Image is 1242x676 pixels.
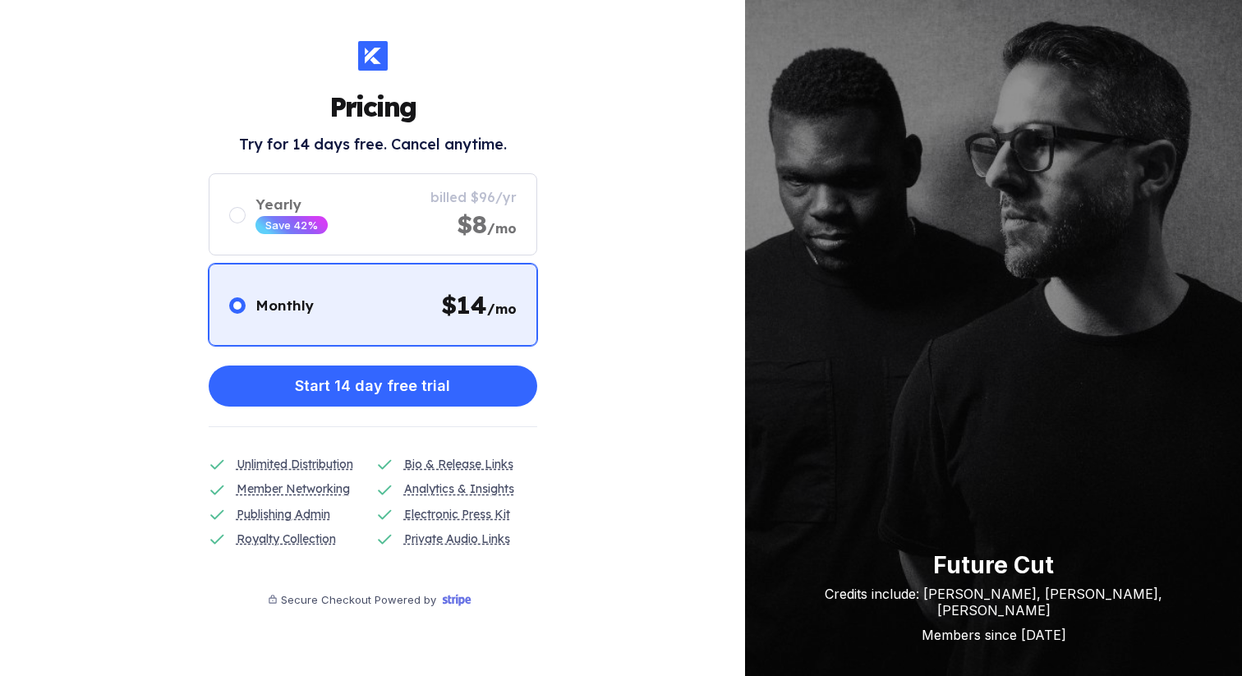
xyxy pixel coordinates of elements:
[265,218,318,232] div: Save 42%
[457,209,517,240] div: $8
[237,480,350,498] div: Member Networking
[237,530,336,548] div: Royalty Collection
[430,189,517,205] div: billed $96/yr
[778,551,1209,579] div: Future Cut
[255,195,328,213] div: Yearly
[255,297,314,314] div: Monthly
[295,370,450,402] div: Start 14 day free trial
[487,220,517,237] span: /mo
[237,455,353,473] div: Unlimited Distribution
[237,505,330,523] div: Publishing Admin
[487,301,517,317] span: /mo
[404,530,510,548] div: Private Audio Links
[404,455,513,473] div: Bio & Release Links
[239,135,507,154] h2: Try for 14 days free. Cancel anytime.
[404,480,514,498] div: Analytics & Insights
[404,505,510,523] div: Electronic Press Kit
[778,627,1209,643] div: Members since [DATE]
[778,586,1209,619] div: Credits include: [PERSON_NAME], [PERSON_NAME], [PERSON_NAME]
[281,593,436,606] div: Secure Checkout Powered by
[209,366,537,407] button: Start 14 day free trial
[329,90,416,123] h1: Pricing
[441,289,517,320] div: $ 14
